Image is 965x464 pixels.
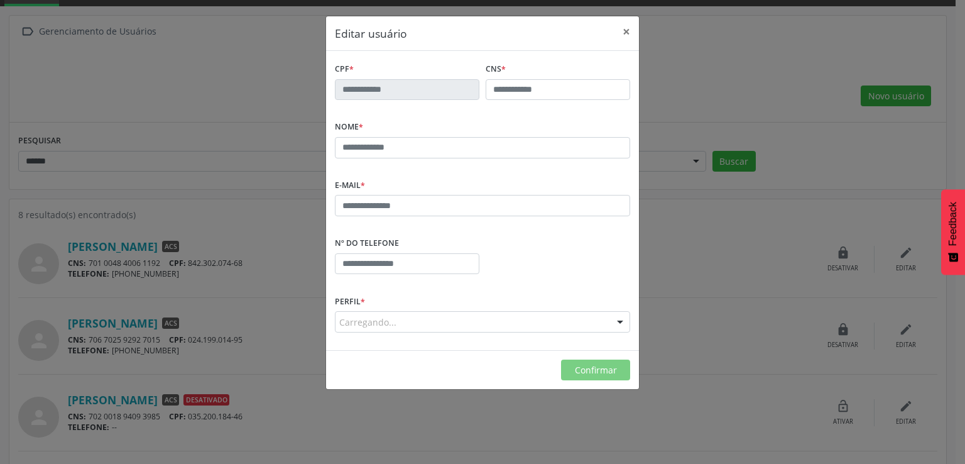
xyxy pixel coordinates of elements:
[335,292,365,311] label: Perfil
[339,316,396,329] span: Carregando...
[941,189,965,275] button: Feedback - Mostrar pesquisa
[486,60,506,79] label: CNS
[335,118,363,137] label: Nome
[335,25,407,41] h5: Editar usuário
[335,176,365,196] label: E-mail
[561,360,630,381] button: Confirmar
[947,202,959,246] span: Feedback
[335,234,399,253] label: Nº do Telefone
[335,60,354,79] label: CPF
[575,364,617,376] span: Confirmar
[614,16,639,47] button: Close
